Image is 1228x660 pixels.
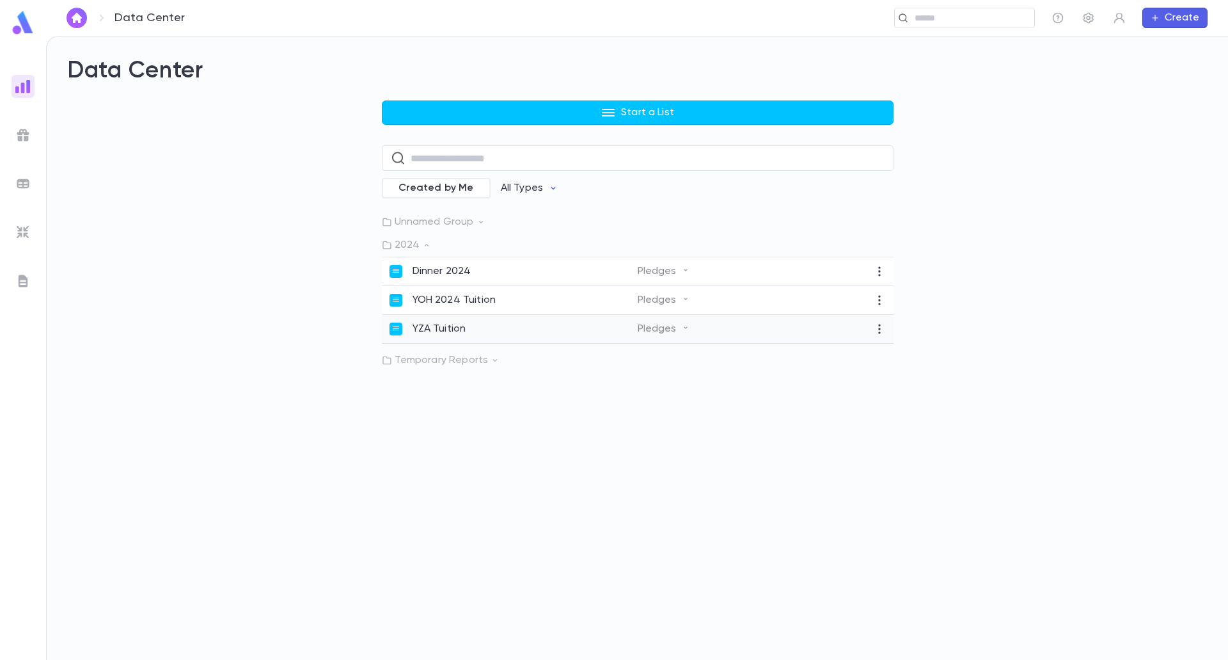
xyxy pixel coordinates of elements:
[382,101,893,125] button: Start a List
[638,265,689,278] p: Pledges
[67,57,1208,85] h2: Data Center
[638,294,689,307] p: Pledges
[69,13,84,23] img: home_white.a664292cf8c1dea59945f0da9f25487c.svg
[413,323,466,335] p: YZA Tuition
[10,10,36,35] img: logo
[15,79,31,94] img: reports_gradient.dbe2566a39951672bc459a78b45e2f92.svg
[621,106,674,119] p: Start a List
[382,216,893,229] p: Unnamed Group
[501,182,543,195] p: All Types
[15,225,31,240] img: imports_grey.530a8a0e642e233f2baf0ef88e8c9fcb.svg
[1142,8,1208,28] button: Create
[15,176,31,191] img: batches_grey.339ca447c9d9533ef1741baa751efc33.svg
[382,354,893,367] p: Temporary Reports
[382,239,893,252] p: 2024
[114,11,185,25] p: Data Center
[638,323,689,335] p: Pledges
[491,176,569,200] button: All Types
[382,178,491,198] div: Created by Me
[413,294,496,307] p: YOH 2024 Tuition
[15,273,31,289] img: letters_grey.7941b92b52307dd3b8a917253454ce1c.svg
[15,127,31,143] img: campaigns_grey.99e729a5f7ee94e3726e6486bddda8f1.svg
[413,265,471,278] p: Dinner 2024
[391,182,482,195] span: Created by Me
